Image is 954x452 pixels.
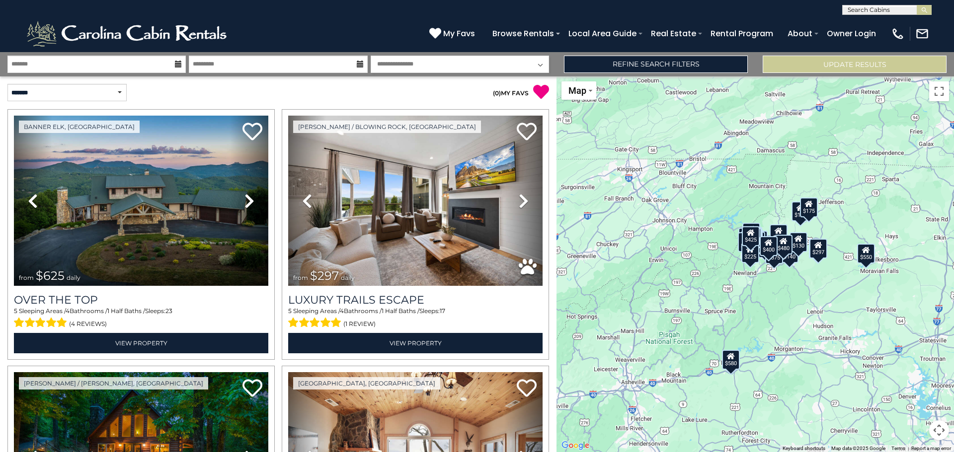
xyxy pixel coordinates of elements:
[742,222,760,242] div: $125
[14,293,268,307] a: Over The Top
[891,446,905,451] a: Terms
[242,378,262,399] a: Add to favorites
[561,81,596,100] button: Change map style
[911,446,951,451] a: Report a map error
[293,121,481,133] a: [PERSON_NAME] / Blowing Rock, [GEOGRAPHIC_DATA]
[559,439,592,452] a: Open this area in Google Maps (opens a new window)
[770,224,788,244] div: $349
[36,268,65,283] span: $625
[293,377,440,389] a: [GEOGRAPHIC_DATA], [GEOGRAPHIC_DATA]
[288,307,292,315] span: 5
[783,25,817,42] a: About
[915,27,929,41] img: mail-regular-white.png
[792,201,809,221] div: $175
[293,274,308,281] span: from
[765,244,783,263] div: $375
[341,274,355,281] span: daily
[775,234,793,254] div: $480
[891,27,905,41] img: phone-regular-white.png
[382,307,419,315] span: 1 Half Baths /
[69,318,107,330] span: (4 reviews)
[857,243,875,263] div: $550
[741,243,759,263] div: $225
[288,333,543,353] a: View Property
[67,274,80,281] span: daily
[440,307,445,315] span: 17
[568,85,586,96] span: Map
[165,307,172,315] span: 23
[443,27,475,40] span: My Favs
[495,89,499,97] span: 0
[781,243,798,262] div: $140
[288,116,543,286] img: thumbnail_168695581.jpeg
[563,25,641,42] a: Local Area Guide
[107,307,145,315] span: 1 Half Baths /
[800,197,818,217] div: $175
[19,121,140,133] a: Banner Elk, [GEOGRAPHIC_DATA]
[310,268,339,283] span: $297
[14,116,268,286] img: thumbnail_167153549.jpeg
[929,420,949,440] button: Map camera controls
[493,89,529,97] a: (0)MY FAVS
[783,445,825,452] button: Keyboard shortcuts
[738,232,756,252] div: $230
[742,226,760,246] div: $425
[517,378,537,399] a: Add to favorites
[559,439,592,452] img: Google
[706,25,778,42] a: Rental Program
[14,333,268,353] a: View Property
[722,349,740,369] div: $580
[564,56,748,73] a: Refine Search Filters
[343,318,376,330] span: (1 review)
[288,293,543,307] a: Luxury Trails Escape
[517,122,537,143] a: Add to favorites
[66,307,70,315] span: 4
[760,236,778,256] div: $400
[790,232,807,252] div: $130
[763,56,947,73] button: Update Results
[831,446,885,451] span: Map data ©2025 Google
[822,25,881,42] a: Owner Login
[809,239,827,258] div: $297
[19,274,34,281] span: from
[288,307,543,330] div: Sleeping Areas / Bathrooms / Sleeps:
[25,19,231,49] img: White-1-2.png
[929,81,949,101] button: Toggle fullscreen view
[340,307,344,315] span: 4
[493,89,501,97] span: ( )
[487,25,559,42] a: Browse Rentals
[429,27,477,40] a: My Favs
[19,377,208,389] a: [PERSON_NAME] / [PERSON_NAME], [GEOGRAPHIC_DATA]
[14,307,268,330] div: Sleeping Areas / Bathrooms / Sleeps:
[14,307,17,315] span: 5
[242,122,262,143] a: Add to favorites
[646,25,701,42] a: Real Estate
